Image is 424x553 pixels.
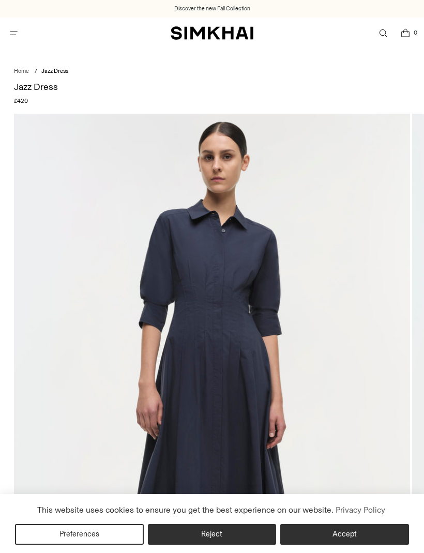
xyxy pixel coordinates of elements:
a: Open search modal [372,23,393,44]
span: Jazz Dress [41,68,68,74]
div: / [35,67,37,76]
nav: breadcrumbs [14,67,410,76]
button: Reject [148,524,277,545]
a: SIMKHAI [171,26,253,41]
span: £420 [14,96,28,105]
button: Open menu modal [3,23,24,44]
a: Privacy Policy (opens in a new tab) [334,502,386,518]
span: 0 [411,28,420,37]
button: Preferences [15,524,144,545]
a: Open cart modal [395,23,416,44]
a: Discover the new Fall Collection [174,5,250,13]
span: This website uses cookies to ensure you get the best experience on our website. [37,505,334,515]
a: Home [14,68,29,74]
h1: Jazz Dress [14,82,410,91]
button: Accept [280,524,409,545]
